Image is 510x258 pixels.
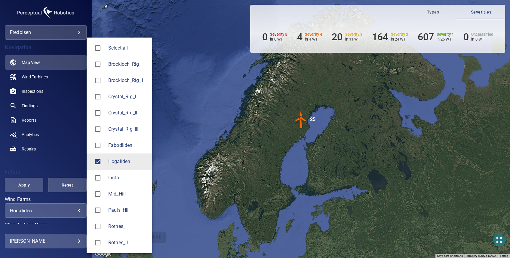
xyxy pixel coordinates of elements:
span: Hogaliden [108,158,147,165]
div: Wind Farms Rothes_II [108,239,147,246]
div: Wind Farms Crystal_Rig_II [108,109,147,117]
span: Crystal_Rig_II [91,107,104,119]
span: Select all [108,44,147,52]
span: Rothes_II [108,239,147,246]
div: Wind Farms Crystal_Rig_III [108,126,147,133]
div: Wind Farms Brockloch_Rig [108,61,147,68]
div: Wind Farms Mid_Hill [108,190,147,198]
div: Wind Farms Hogaliden [108,158,147,165]
span: Hogaliden [91,155,104,168]
span: Brockloch_Rig [108,61,147,68]
span: Crystal_Rig_III [91,123,104,135]
span: Crystal_Rig_III [108,126,147,133]
span: Crystal_Rig_I [108,93,147,100]
div: Wind Farms Fabodliden [108,142,147,149]
span: Rothes_I [91,220,104,233]
span: Crystal_Rig_I [91,90,104,103]
span: Mid_Hill [91,188,104,200]
span: Brockloch_Rig_1 [91,74,104,87]
span: Rothes_I [108,223,147,230]
span: Fabodliden [108,142,147,149]
div: Wind Farms Lista [108,174,147,181]
div: Wind Farms Crystal_Rig_I [108,93,147,100]
span: Pauls_Hill [108,207,147,214]
span: Crystal_Rig_II [108,109,147,117]
span: Mid_Hill [108,190,147,198]
span: Pauls_Hill [91,204,104,217]
span: Brockloch_Rig [91,58,104,71]
div: Wind Farms Pauls_Hill [108,207,147,214]
div: Wind Farms Brockloch_Rig_1 [108,77,147,84]
span: Fabodliden [91,139,104,152]
span: Lista [91,171,104,184]
span: Rothes_II [91,236,104,249]
span: Lista [108,174,147,181]
div: Wind Farms Rothes_I [108,223,147,230]
span: Brockloch_Rig_1 [108,77,147,84]
ul: Hogaliden [87,38,152,253]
